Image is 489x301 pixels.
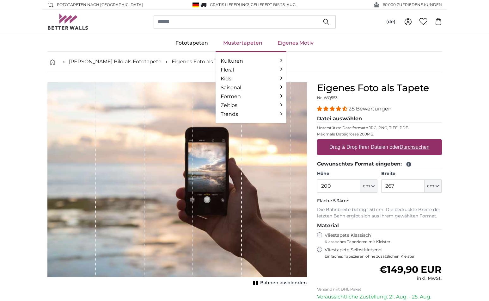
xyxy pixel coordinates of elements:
p: Versand mit DHL Paket [317,287,442,292]
p: Voraussichtliche Zustellung: 21. Aug. - 25. Aug. [317,293,442,301]
label: Höhe [317,171,377,177]
a: Kulturen [221,57,281,65]
p: Unterstützte Dateiformate JPG, PNG, TIFF, PDF. [317,125,442,130]
span: 4.32 stars [317,106,349,112]
div: 1 of 1 [47,82,307,287]
label: Breite [381,171,442,177]
h1: Eigenes Foto als Tapete [317,82,442,94]
a: Formen [221,93,281,100]
a: Fototapeten [168,35,216,51]
a: Mustertapeten [216,35,270,51]
button: (de) [381,16,400,28]
a: Saisonal [221,84,281,91]
a: Kids [221,75,281,83]
a: Zeitlos [221,102,281,109]
span: €149,90 EUR [379,264,442,275]
span: Klassisches Tapezieren mit Kleister [325,239,437,244]
button: cm [425,179,442,193]
button: Bahnen ausblenden [251,279,307,287]
span: Nr. WQ553 [317,95,338,100]
button: cm [360,179,377,193]
label: Vliestapete Selbstklebend [325,247,442,259]
span: 5.34m² [333,198,349,204]
a: Floral [221,66,281,74]
u: Durchsuchen [400,144,429,150]
a: [PERSON_NAME] Bild als Fototapete [69,58,162,66]
span: cm [427,183,434,189]
a: Eigenes Foto als Tapete [172,58,232,66]
span: Geliefert bis 25. Aug. [251,2,296,7]
span: Fototapeten nach [GEOGRAPHIC_DATA] [57,2,143,8]
p: Die Bahnbreite beträgt 50 cm. Die bedruckte Breite der letzten Bahn ergibt sich aus Ihrem gewählt... [317,207,442,219]
legend: Gewünschtes Format eingeben: [317,160,442,168]
p: Fläche: [317,198,442,204]
p: Maximale Dateigrösse 200MB. [317,132,442,137]
img: Deutschland [193,3,199,7]
span: Bahnen ausblenden [260,280,307,286]
a: Trends [221,110,281,118]
label: Drag & Drop Ihrer Dateien oder [327,141,432,154]
div: inkl. MwSt. [379,275,442,282]
label: Vliestapete Klassisch [325,232,437,244]
span: cm [363,183,370,189]
span: 60'000 ZUFRIEDENE KUNDEN [383,2,442,8]
span: - [249,2,296,7]
span: 28 Bewertungen [349,106,392,112]
img: Betterwalls [47,14,89,30]
span: GRATIS Lieferung! [210,2,249,7]
a: Eigenes Motiv [270,35,321,51]
legend: Material [317,222,442,230]
nav: breadcrumbs [47,52,442,72]
legend: Datei auswählen [317,115,442,123]
span: Einfaches Tapezieren ohne zusätzlichen Kleister [325,254,442,259]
